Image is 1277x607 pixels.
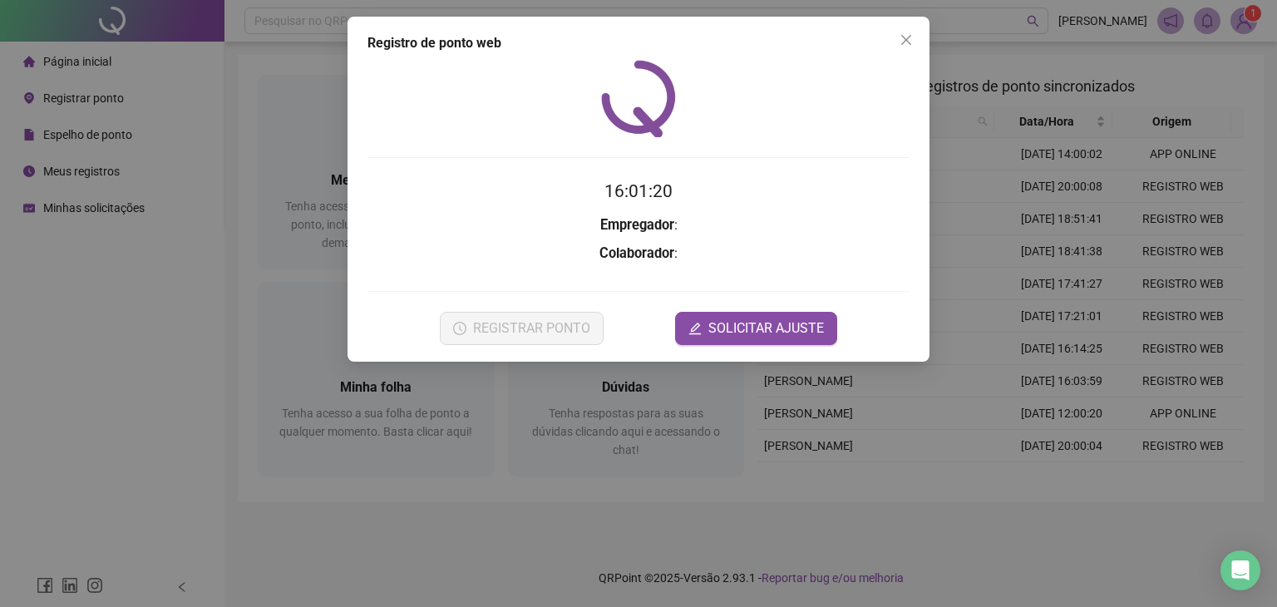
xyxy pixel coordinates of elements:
[604,181,673,201] time: 16:01:20
[688,322,702,335] span: edit
[900,33,913,47] span: close
[1220,550,1260,590] div: Open Intercom Messenger
[600,217,674,233] strong: Empregador
[367,243,910,264] h3: :
[440,312,604,345] button: REGISTRAR PONTO
[708,318,824,338] span: SOLICITAR AJUSTE
[599,245,674,261] strong: Colaborador
[601,60,676,137] img: QRPoint
[893,27,920,53] button: Close
[367,215,910,236] h3: :
[367,33,910,53] div: Registro de ponto web
[675,312,837,345] button: editSOLICITAR AJUSTE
